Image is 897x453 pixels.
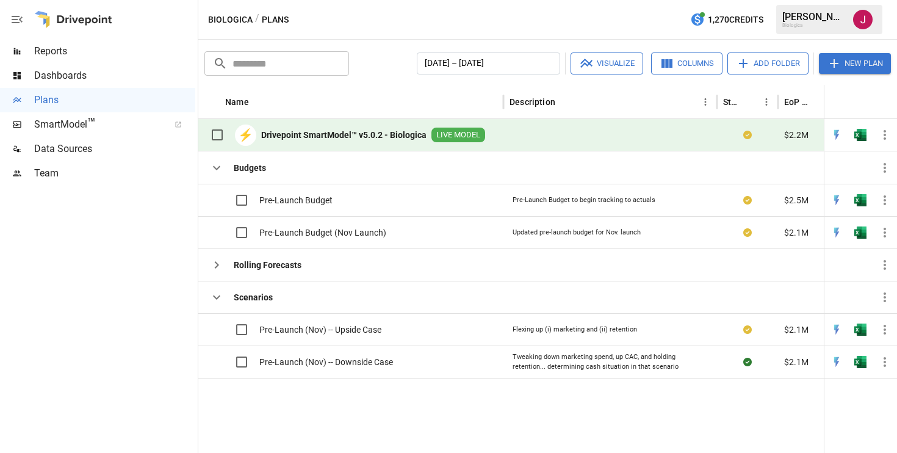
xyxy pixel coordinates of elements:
img: excel-icon.76473adf.svg [854,194,866,206]
button: Columns [651,53,722,74]
div: Description [510,97,555,107]
img: Joey Zwillinger [853,10,873,29]
div: Open in Excel [854,227,866,239]
span: Team [34,166,195,181]
div: Flexing up (i) marketing and (ii) retention [513,325,637,335]
div: EoP Cash [784,97,813,107]
button: New Plan [819,53,891,74]
div: Status [723,97,740,107]
div: Open in Quick Edit [830,227,843,239]
span: Pre-Launch Budget [259,194,333,206]
button: Visualize [571,53,643,74]
span: $2.1M [784,324,809,336]
div: Your plan has changes in Excel that are not reflected in the Drivepoint Data Warehouse, select "S... [743,194,752,206]
button: Add Folder [727,53,809,74]
span: Pre-Launch (Nov) -- Upside Case [259,324,381,336]
div: [PERSON_NAME] [782,11,846,23]
button: Status column menu [758,93,775,111]
div: / [255,12,259,27]
button: Description column menu [697,93,714,111]
div: Sync complete [743,356,752,368]
div: Name [225,97,249,107]
b: Budgets [234,162,266,174]
div: Your plan has changes in Excel that are not reflected in the Drivepoint Data Warehouse, select "S... [743,227,752,239]
b: Drivepoint SmartModel™ v5.0.2 - Biologica [261,129,427,141]
button: Biologica [208,12,253,27]
span: Reports [34,44,195,59]
div: Open in Quick Edit [830,194,843,206]
div: Open in Quick Edit [830,324,843,336]
img: quick-edit-flash.b8aec18c.svg [830,356,843,368]
div: Your plan has changes in Excel that are not reflected in the Drivepoint Data Warehouse, select "S... [743,324,752,336]
span: ™ [87,115,96,131]
span: Dashboards [34,68,195,83]
button: Sort [814,93,831,111]
img: excel-icon.76473adf.svg [854,356,866,368]
button: Joey Zwillinger [846,2,880,37]
div: Updated pre-launch budget for Nov. launch [513,228,641,237]
img: excel-icon.76473adf.svg [854,227,866,239]
button: Sort [741,93,758,111]
div: Open in Excel [854,194,866,206]
button: Sort [557,93,574,111]
b: Scenarios [234,291,273,303]
div: ⚡ [235,125,256,146]
img: excel-icon.76473adf.svg [854,129,866,141]
div: Open in Quick Edit [830,129,843,141]
button: Sort [250,93,267,111]
div: Tweaking down marketing spend, up CAC, and holding retention... determining cash situation in tha... [513,352,708,371]
img: quick-edit-flash.b8aec18c.svg [830,227,843,239]
button: 1,270Credits [685,9,768,31]
span: Plans [34,93,195,107]
span: $2.5M [784,194,809,206]
div: Open in Excel [854,356,866,368]
span: $2.1M [784,356,809,368]
img: quick-edit-flash.b8aec18c.svg [830,324,843,336]
img: excel-icon.76473adf.svg [854,324,866,336]
button: Sort [880,93,897,111]
span: 1,270 Credits [708,12,763,27]
span: SmartModel [34,117,161,132]
div: Biologica [782,23,846,28]
span: Pre-Launch (Nov) -- Downside Case [259,356,393,368]
span: Pre-Launch Budget (Nov Launch) [259,227,386,239]
img: quick-edit-flash.b8aec18c.svg [830,129,843,141]
span: $2.1M [784,227,809,239]
img: quick-edit-flash.b8aec18c.svg [830,194,843,206]
span: LIVE MODEL [431,129,485,141]
div: Pre-Launch Budget to begin tracking to actuals [513,195,655,205]
div: Open in Excel [854,129,866,141]
span: Data Sources [34,142,195,156]
span: $2.2M [784,129,809,141]
button: [DATE] – [DATE] [417,53,560,74]
div: Open in Quick Edit [830,356,843,368]
b: Rolling Forecasts [234,259,301,271]
div: Your plan has changes in Excel that are not reflected in the Drivepoint Data Warehouse, select "S... [743,129,752,141]
div: Open in Excel [854,324,866,336]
